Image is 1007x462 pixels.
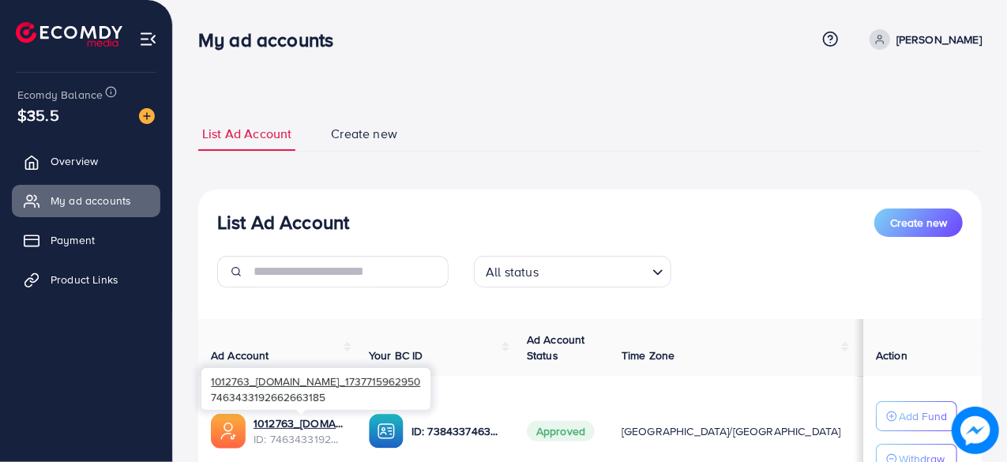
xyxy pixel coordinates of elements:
[369,347,423,363] span: Your BC ID
[483,261,542,284] span: All status
[12,264,160,295] a: Product Links
[17,87,103,103] span: Ecomdy Balance
[12,145,160,177] a: Overview
[876,401,957,431] button: Add Fund
[953,408,998,453] img: image
[369,414,404,449] img: ic-ba-acc.ded83a64.svg
[211,347,269,363] span: Ad Account
[139,108,155,124] img: image
[12,185,160,216] a: My ad accounts
[876,347,907,363] span: Action
[201,368,430,410] div: 7463433192662663185
[411,422,502,441] p: ID: 7384337463998906369
[202,125,291,143] span: List Ad Account
[896,30,982,49] p: [PERSON_NAME]
[51,193,131,208] span: My ad accounts
[217,211,349,234] h3: List Ad Account
[863,29,982,50] a: [PERSON_NAME]
[17,103,59,126] span: $35.5
[543,257,646,284] input: Search for option
[16,22,122,47] img: logo
[139,30,157,48] img: menu
[12,224,160,256] a: Payment
[890,215,947,231] span: Create new
[211,374,420,389] span: 1012763_[DOMAIN_NAME]_1737715962950
[527,332,585,363] span: Ad Account Status
[331,125,397,143] span: Create new
[198,28,346,51] h3: My ad accounts
[474,256,671,287] div: Search for option
[527,421,595,441] span: Approved
[51,272,118,287] span: Product Links
[874,208,963,237] button: Create new
[622,423,841,439] span: [GEOGRAPHIC_DATA]/[GEOGRAPHIC_DATA]
[622,347,674,363] span: Time Zone
[254,415,344,431] a: 1012763_[DOMAIN_NAME]_1737715962950
[51,232,95,248] span: Payment
[254,431,344,447] span: ID: 7463433192662663185
[51,153,98,169] span: Overview
[211,414,246,449] img: ic-ads-acc.e4c84228.svg
[899,407,947,426] p: Add Fund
